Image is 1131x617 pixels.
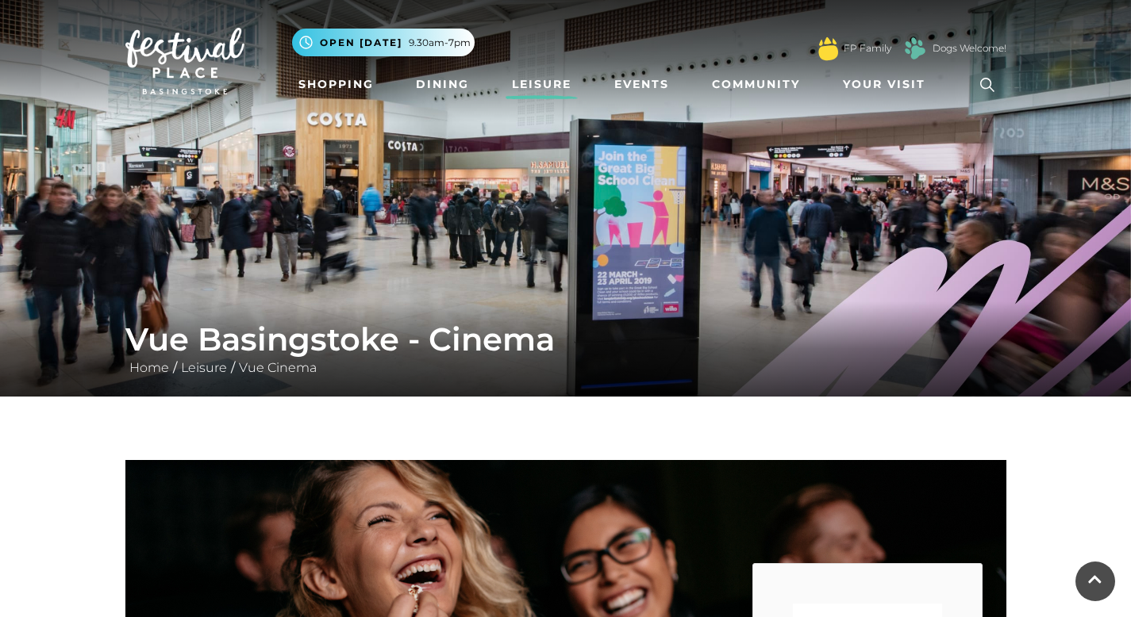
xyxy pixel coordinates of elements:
img: Festival Place Logo [125,28,244,94]
a: Shopping [292,70,380,99]
a: Leisure [177,360,231,375]
a: Dining [410,70,475,99]
span: Your Visit [843,76,925,93]
a: Events [608,70,675,99]
span: 9.30am-7pm [409,36,471,50]
button: Open [DATE] 9.30am-7pm [292,29,475,56]
a: Community [706,70,806,99]
h1: Vue Basingstoke - Cinema [125,320,1006,358]
div: / / [113,320,1018,377]
a: Home [125,360,173,375]
a: Leisure [506,70,578,99]
a: Vue Cinema [235,360,321,375]
a: FP Family [844,41,891,56]
a: Your Visit [837,70,940,99]
a: Dogs Welcome! [933,41,1006,56]
span: Open [DATE] [320,36,402,50]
